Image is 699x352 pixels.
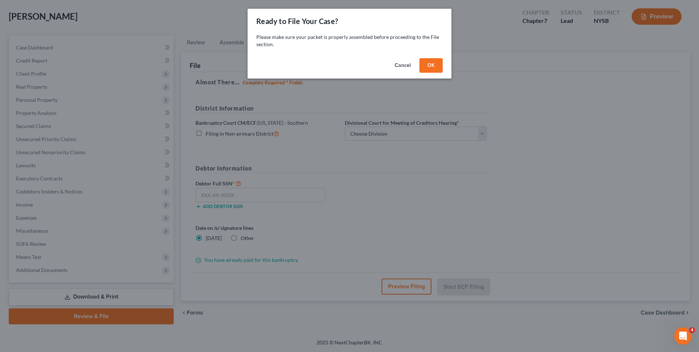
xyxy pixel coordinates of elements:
p: Please make sure your packet is properly assembled before proceeding to the File section. [256,33,443,48]
iframe: Intercom live chat [674,327,692,345]
button: Cancel [389,58,416,73]
button: OK [419,58,443,73]
span: 4 [689,327,695,333]
div: Ready to File Your Case? [256,16,338,26]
